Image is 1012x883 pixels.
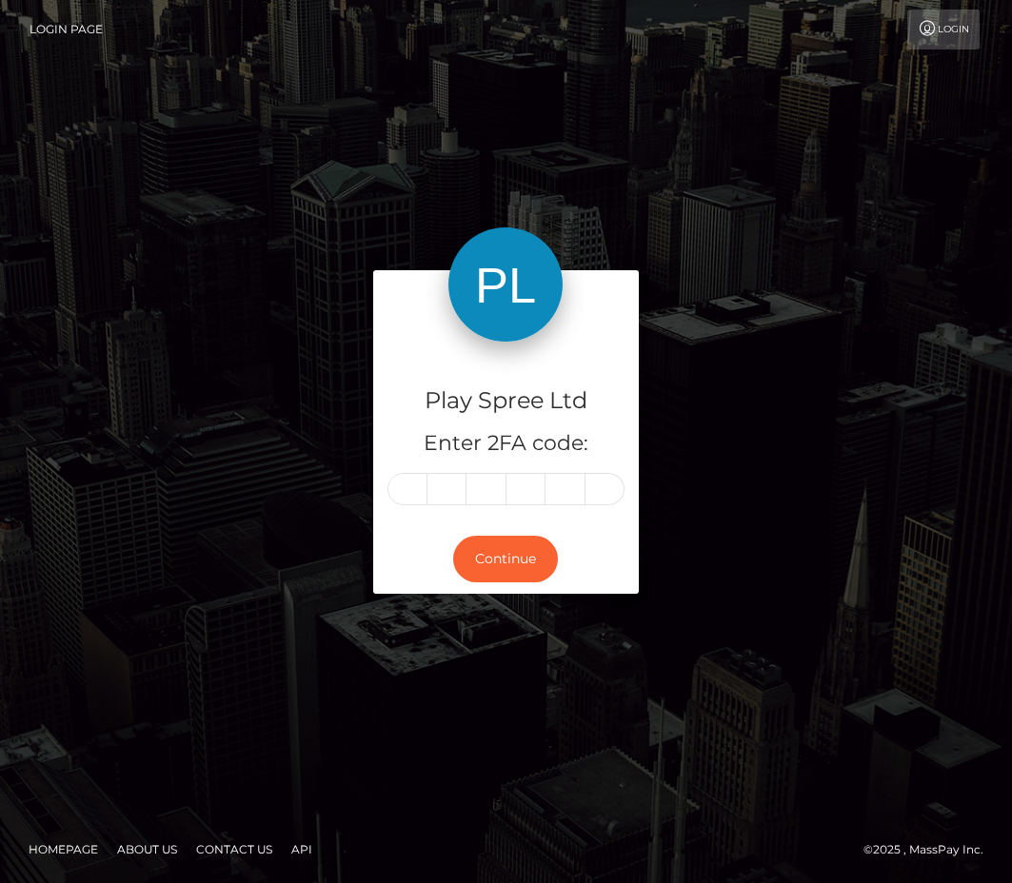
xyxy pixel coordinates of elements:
a: Contact Us [189,834,280,864]
h5: Enter 2FA code: [387,429,625,459]
h4: Play Spree Ltd [387,384,625,418]
div: © 2025 , MassPay Inc. [863,839,998,860]
a: About Us [109,834,185,864]
a: API [284,834,320,864]
button: Continue [453,536,558,582]
a: Login [907,10,980,49]
img: Play Spree Ltd [448,227,563,342]
a: Homepage [21,834,106,864]
a: Login Page [30,10,103,49]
